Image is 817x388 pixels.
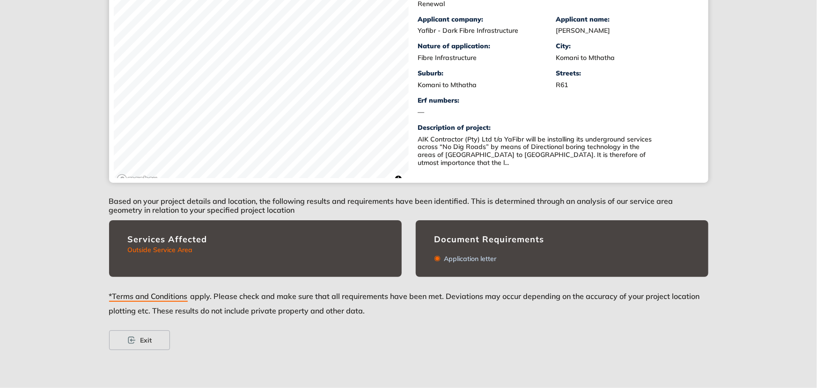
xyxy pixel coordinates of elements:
[418,54,556,62] div: Fibre Infrastructure
[109,288,191,305] button: *Terms and Conditions
[418,69,556,77] div: Suburb:
[556,69,694,77] div: Streets:
[128,234,383,245] div: Services Affected
[128,246,193,254] span: Outside Service Area
[418,135,652,167] span: AIK Contractor (Pty) Ltd t/a YaFibr will be installing its underground services across “No Dig Ro...
[117,174,158,185] a: Mapbox logo
[109,330,170,350] button: Exit
[441,255,497,263] div: Application letter
[140,335,152,345] span: Exit
[556,81,694,89] div: R61
[418,42,556,50] div: Nature of application:
[505,158,509,167] span: ...
[556,42,694,50] div: City:
[396,174,401,184] span: Toggle attribution
[418,27,556,35] div: Yafibr - Dark Fibre Infrastructure
[556,15,694,23] div: Applicant name:
[418,97,556,104] div: Erf numbers:
[418,108,556,116] div: —
[109,183,708,220] div: Based on your project details and location, the following results and requirements have been iden...
[556,54,694,62] div: Komani to Mthatha
[109,288,708,330] div: apply. Please check and make sure that all requirements have been met. Deviations may occur depen...
[556,27,694,35] div: [PERSON_NAME]
[418,15,556,23] div: Applicant company:
[434,234,690,245] div: Document Requirements
[418,81,556,89] div: Komani to Mthatha
[109,292,188,302] span: *Terms and Conditions
[418,124,694,132] div: Description of project:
